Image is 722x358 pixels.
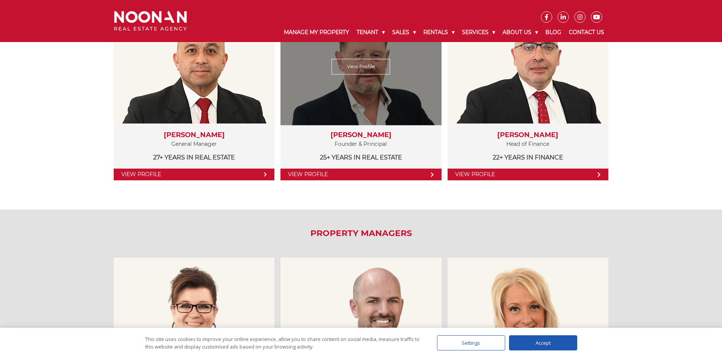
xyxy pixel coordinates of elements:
[288,139,434,149] p: Founder & Principal
[437,335,505,350] div: Settings
[145,335,422,350] div: This site uses cookies to improve your online experience, allow you to share content on social me...
[121,153,267,162] p: 27+ years in Real Estate
[565,23,608,42] a: Contact Us
[114,11,187,31] img: Noonan Real Estate Agency
[288,153,434,162] p: 25+ years in Real Estate
[280,23,353,42] a: Manage My Property
[388,23,420,42] a: Sales
[499,23,542,42] a: About Us
[280,169,441,180] a: View Profile
[448,169,608,180] a: View Profile
[455,139,601,149] p: Head of Finance
[332,59,390,75] a: View Profile
[509,335,577,350] div: Accept
[458,23,499,42] a: Services
[353,23,388,42] a: Tenant
[108,228,614,238] h2: Property Managers
[455,131,601,139] h3: [PERSON_NAME]
[455,153,601,162] p: 22+ years in Finance
[420,23,458,42] a: Rentals
[542,23,565,42] a: Blog
[121,131,267,139] h3: [PERSON_NAME]
[114,169,274,180] a: View Profile
[121,139,267,149] p: General Manager
[288,131,434,139] h3: [PERSON_NAME]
